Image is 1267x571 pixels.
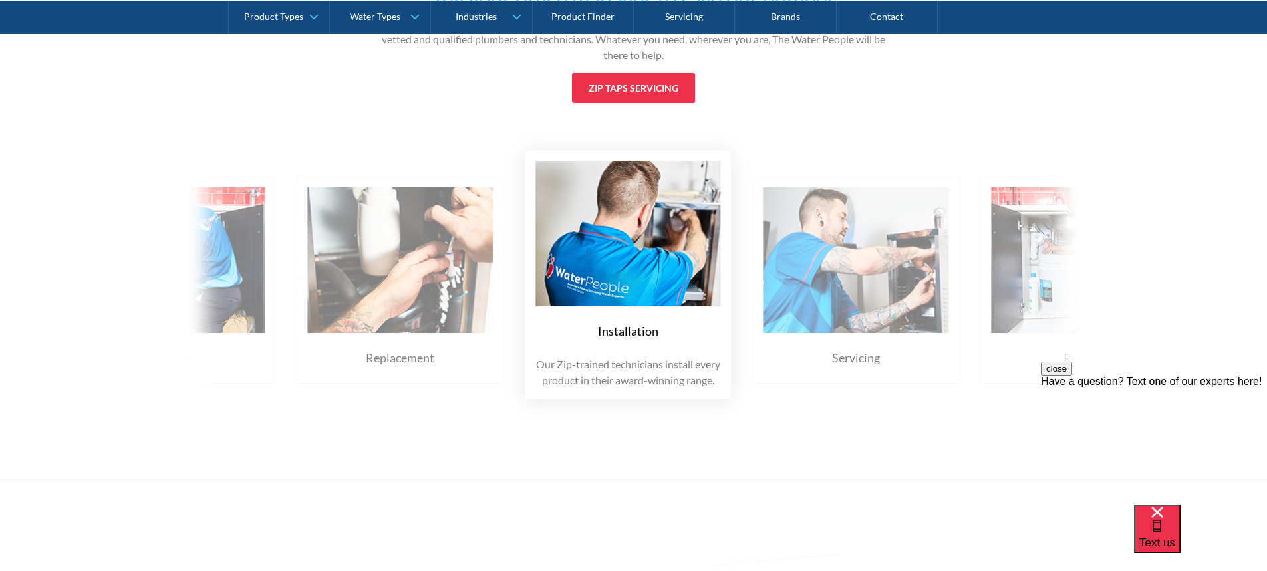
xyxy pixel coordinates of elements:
[535,356,721,388] p: Our Zip-trained technicians install every product in their award-winning range.
[374,15,893,63] p: While we’re based in [GEOGRAPHIC_DATA] and [GEOGRAPHIC_DATA], we have built a nationwide network ...
[572,73,695,103] a: Zip taps servicing
[832,349,880,367] div: Servicing
[1041,362,1267,521] iframe: podium webchat widget prompt
[244,11,303,22] div: Product Types
[1134,505,1267,571] iframe: podium webchat widget bubble
[350,11,400,22] div: Water Types
[456,11,497,22] div: Industries
[366,349,434,367] div: Replacement
[598,322,658,340] div: Installation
